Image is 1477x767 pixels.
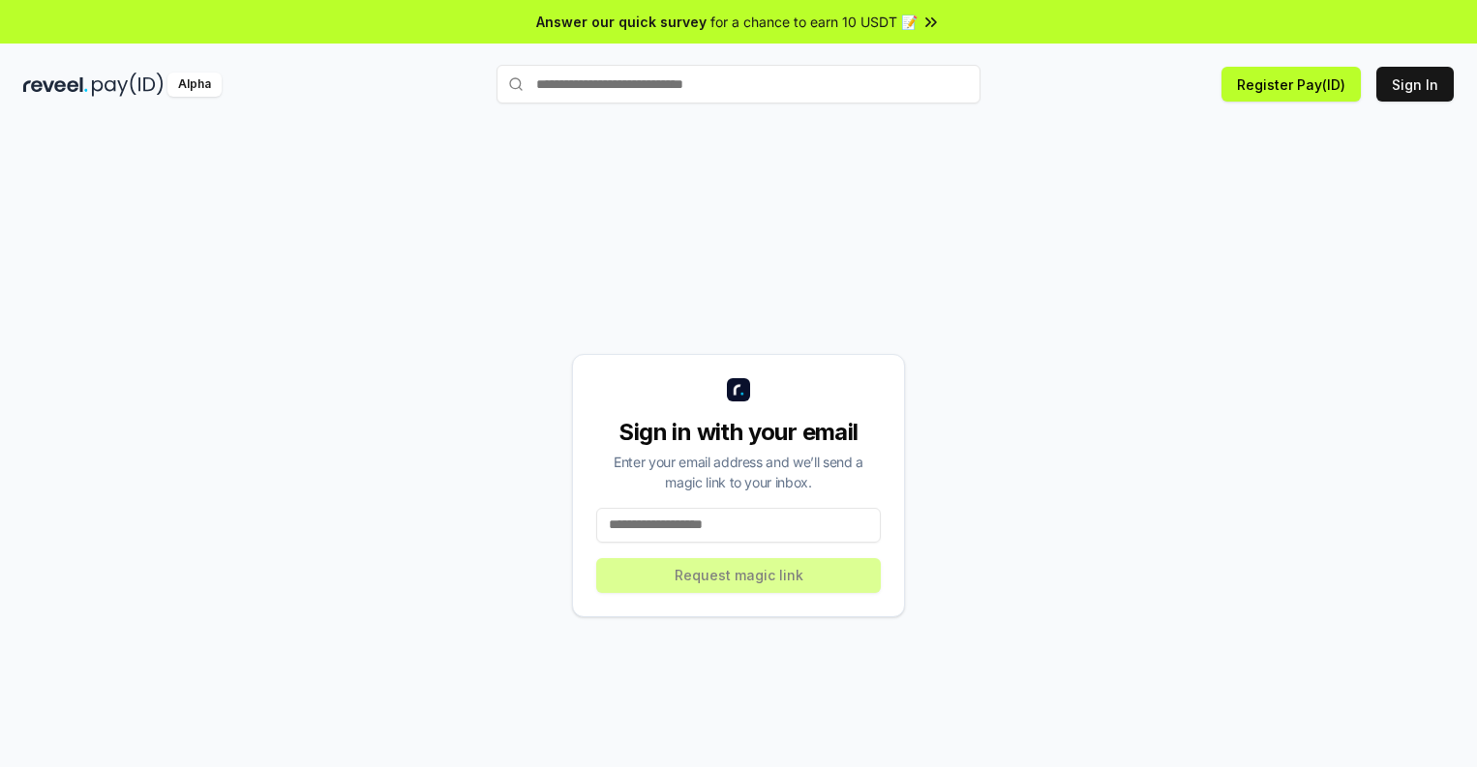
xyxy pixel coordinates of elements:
button: Sign In [1376,67,1454,102]
button: Register Pay(ID) [1221,67,1361,102]
span: for a chance to earn 10 USDT 📝 [710,12,918,32]
span: Answer our quick survey [536,12,707,32]
div: Enter your email address and we’ll send a magic link to your inbox. [596,452,881,492]
img: pay_id [92,73,164,97]
div: Alpha [167,73,222,97]
img: reveel_dark [23,73,88,97]
img: logo_small [727,378,750,401]
div: Sign in with your email [596,417,881,448]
